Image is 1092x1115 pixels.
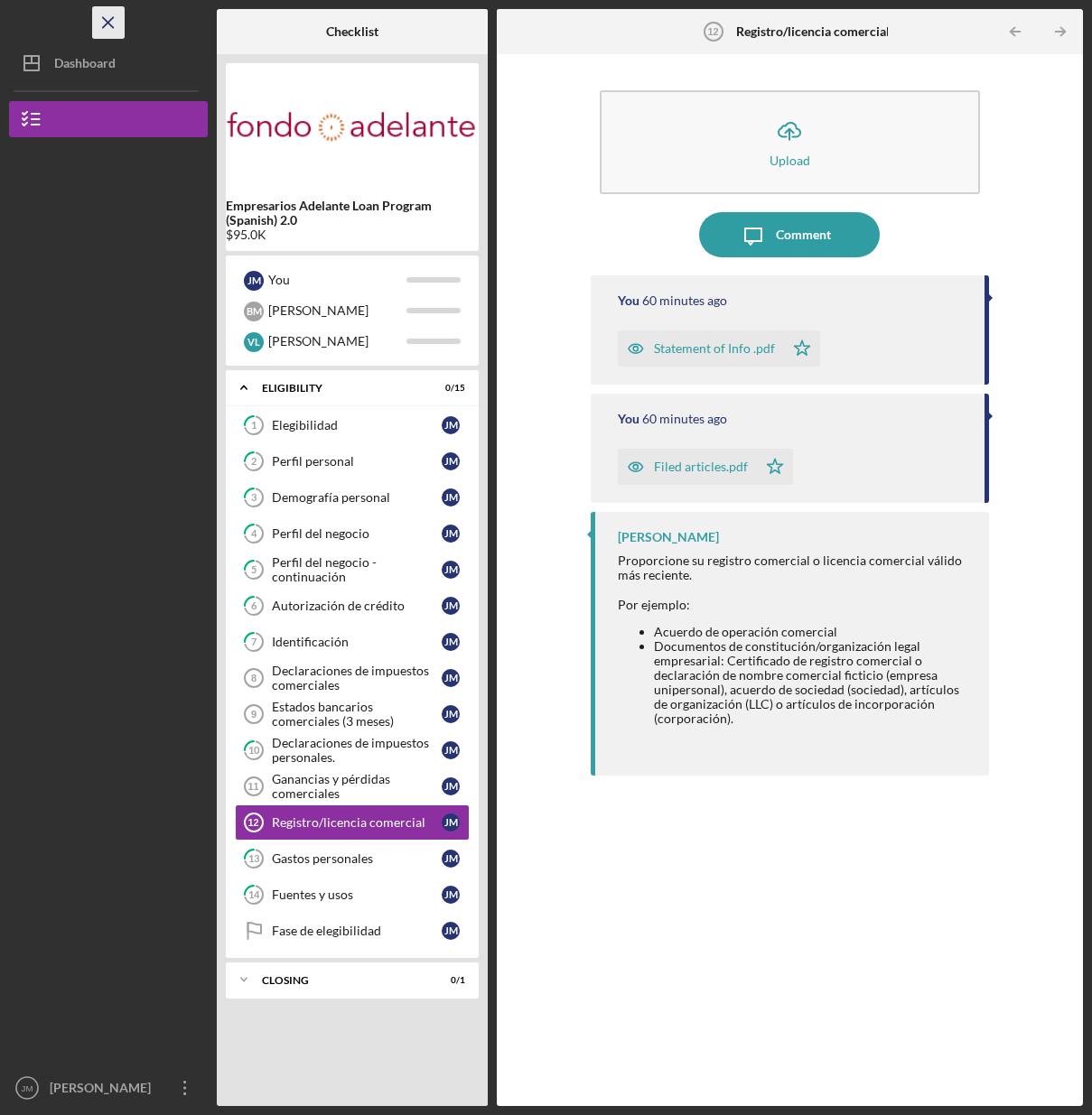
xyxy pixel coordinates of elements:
div: J M [442,886,460,904]
div: You [618,293,639,308]
a: 4Perfil del negocioJM [235,516,470,552]
div: Comment [776,212,831,257]
div: Estados bancarios comerciales (3 meses) [272,700,442,729]
tspan: 7 [251,636,257,648]
div: V L [244,332,264,352]
div: J M [442,597,460,615]
a: 2Perfil personalJM [235,443,470,479]
div: J M [442,669,460,687]
a: 12Registro/licencia comercialJM [235,804,470,841]
div: J M [442,525,460,543]
tspan: 12 [247,817,258,828]
div: Registro/licencia comercial [272,815,442,830]
a: 6Autorización de créditoJM [235,588,470,624]
div: Ganancias y pérdidas comerciales [272,772,442,801]
div: Elegibilidad [272,418,442,432]
div: ELIGIBILITY [262,383,420,394]
div: J M [442,850,460,868]
div: J M [442,922,460,940]
tspan: 14 [248,889,260,901]
div: J M [442,561,460,579]
div: [PERSON_NAME] [268,326,406,357]
div: [PERSON_NAME] [45,1070,163,1110]
div: [PERSON_NAME] [618,530,719,544]
tspan: 13 [248,853,259,865]
a: 10Declaraciones de impuestos personales.JM [235,732,470,768]
time: 2025-08-19 17:53 [642,412,727,426]
tspan: 5 [251,564,257,576]
div: J M [442,488,460,506]
div: J M [442,705,460,723]
a: 3Demografía personalJM [235,479,470,516]
div: Declaraciones de impuestos comerciales [272,664,442,692]
tspan: 4 [251,528,257,540]
button: Comment [699,212,880,257]
div: Fuentes y usos [272,887,442,902]
a: 9Estados bancarios comerciales (3 meses)JM [235,696,470,732]
tspan: 9 [251,709,257,720]
div: 0 / 15 [433,383,465,394]
div: Gastos personales [272,851,442,866]
div: J M [442,633,460,651]
b: Checklist [326,24,378,39]
tspan: 1 [251,420,257,432]
tspan: 6 [251,600,257,612]
div: Upload [770,153,810,167]
button: Filed articles.pdf [618,449,793,485]
tspan: 11 [247,781,258,792]
a: 8Declaraciones de impuestos comercialesJM [235,660,470,696]
div: Autorización de crédito [272,599,442,613]
div: You [268,265,406,295]
tspan: 12 [707,26,718,37]
div: J M [442,452,460,470]
div: $95.0K [226,228,479,242]
div: Por ejemplo: [618,598,970,612]
tspan: 10 [248,745,260,757]
tspan: 2 [251,456,257,468]
div: Closing [262,975,420,986]
div: Perfil del negocio [272,526,442,541]
li: Documentos de constitución/organización legal empresarial: Certificado de registro comercial o de... [654,639,970,727]
div: Identificación [272,635,442,649]
div: Proporcione su registro comercial o licencia comercial válido más reciente. [618,553,970,582]
div: Filed articles.pdf [654,460,748,474]
b: Registro/licencia comercial [736,24,890,39]
div: Perfil del negocio - continuación [272,555,442,584]
button: JM[PERSON_NAME] [9,1070,208,1106]
a: 5Perfil del negocio - continuaciónJM [235,552,470,588]
div: J M [442,416,460,434]
button: Upload [600,90,979,194]
div: Fase de elegibilidad [272,924,442,938]
a: 13Gastos personalesJM [235,841,470,877]
a: 1ElegibilidadJM [235,407,470,443]
a: 14Fuentes y usosJM [235,877,470,913]
div: Dashboard [54,45,116,86]
a: Fase de elegibilidadJM [235,913,470,949]
a: 11Ganancias y pérdidas comercialesJM [235,768,470,804]
tspan: 3 [251,492,257,504]
div: Statement of Info .pdf [654,341,775,356]
div: B M [244,302,264,321]
div: 0 / 1 [433,975,465,986]
div: Perfil personal [272,454,442,469]
b: Empresarios Adelante Loan Program (Spanish) 2.0 [226,199,479,228]
tspan: 8 [251,673,257,683]
button: Statement of Info .pdf [618,330,820,367]
div: Demografía personal [272,490,442,505]
time: 2025-08-19 17:53 [642,293,727,308]
img: Product logo [226,72,479,181]
div: J M [244,271,264,291]
div: J M [442,777,460,795]
li: Acuerdo de operación comercial [654,625,970,639]
a: 7IdentificaciónJM [235,624,470,660]
div: You [618,412,639,426]
text: JM [22,1083,33,1093]
div: Declaraciones de impuestos personales. [272,736,442,765]
div: J M [442,741,460,759]
div: J M [442,813,460,832]
div: [PERSON_NAME] [268,295,406,326]
button: Dashboard [9,45,208,81]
